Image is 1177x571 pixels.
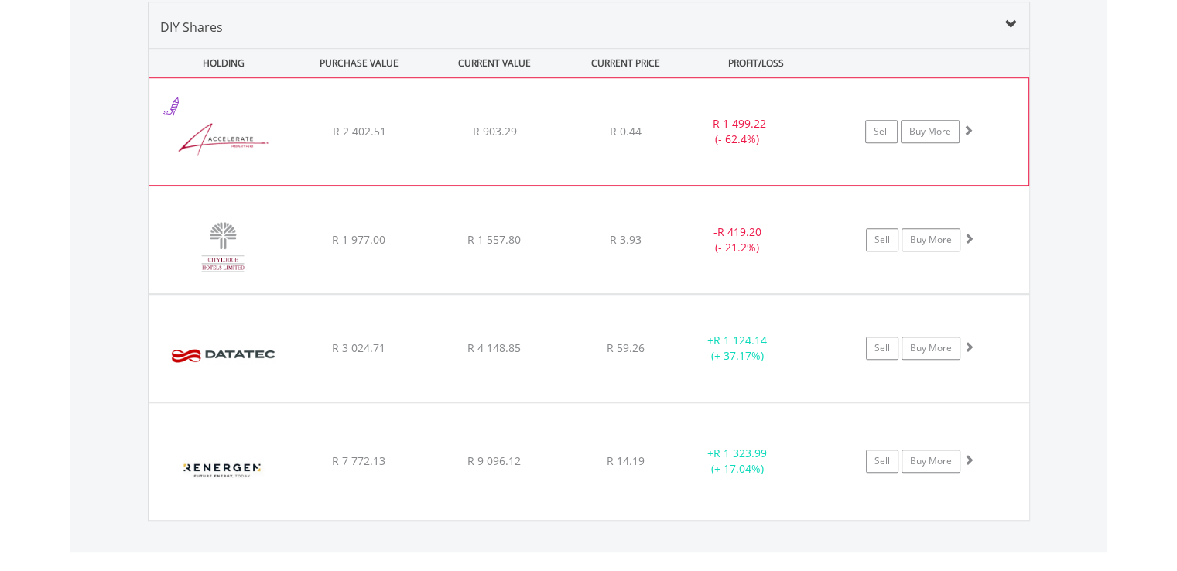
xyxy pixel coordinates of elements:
[607,340,645,355] span: R 59.26
[610,124,642,138] span: R 0.44
[467,340,521,355] span: R 4 148.85
[607,453,645,468] span: R 14.19
[156,206,289,289] img: EQU.ZA.CLH.png
[713,446,767,460] span: R 1 323.99
[902,337,960,360] a: Buy More
[901,120,960,143] a: Buy More
[679,224,796,255] div: - (- 21.2%)
[865,120,898,143] a: Sell
[717,224,761,239] span: R 419.20
[429,49,561,77] div: CURRENT VALUE
[679,446,796,477] div: + (+ 17.04%)
[332,124,385,138] span: R 2 402.51
[332,340,385,355] span: R 3 024.71
[610,232,642,247] span: R 3.93
[156,314,289,398] img: EQU.ZA.DTC.png
[713,333,767,347] span: R 1 124.14
[467,232,521,247] span: R 1 557.80
[467,453,521,468] span: R 9 096.12
[332,232,385,247] span: R 1 977.00
[472,124,516,138] span: R 903.29
[690,49,823,77] div: PROFIT/LOSS
[293,49,426,77] div: PURCHASE VALUE
[902,228,960,251] a: Buy More
[866,337,898,360] a: Sell
[149,49,290,77] div: HOLDING
[866,450,898,473] a: Sell
[866,228,898,251] a: Sell
[563,49,686,77] div: CURRENT PRICE
[157,97,290,181] img: EQU.ZA.APF.png
[679,333,796,364] div: + (+ 37.17%)
[679,116,795,147] div: - (- 62.4%)
[156,422,289,515] img: EQU.ZA.REN.png
[902,450,960,473] a: Buy More
[160,19,223,36] span: DIY Shares
[712,116,765,131] span: R 1 499.22
[332,453,385,468] span: R 7 772.13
